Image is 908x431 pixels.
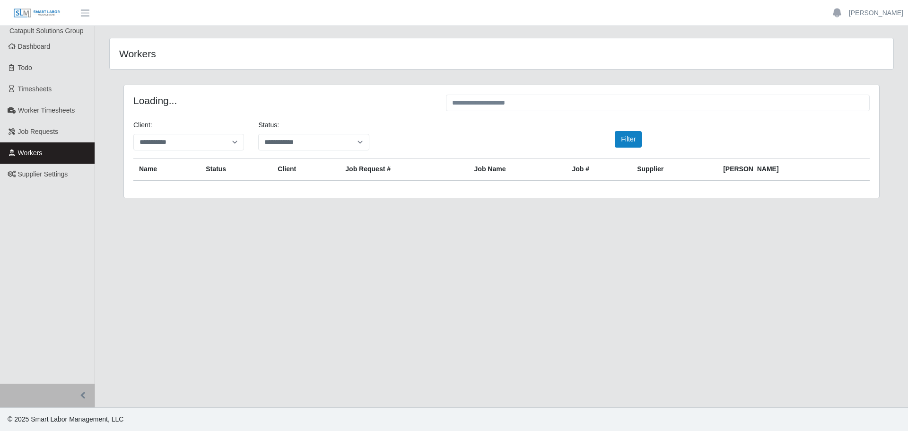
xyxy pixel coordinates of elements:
th: Supplier [631,158,717,181]
span: Supplier Settings [18,170,68,178]
a: [PERSON_NAME] [849,8,903,18]
h4: Loading... [133,95,432,106]
span: Dashboard [18,43,51,50]
th: Client [272,158,340,181]
label: Status: [258,120,279,130]
th: Job # [566,158,631,181]
th: Job Name [469,158,567,181]
th: Job Request # [340,158,468,181]
span: Todo [18,64,32,71]
span: © 2025 Smart Labor Management, LLC [8,415,123,423]
span: Job Requests [18,128,59,135]
th: Status [200,158,272,181]
label: Client: [133,120,152,130]
button: Filter [615,131,642,148]
th: [PERSON_NAME] [717,158,870,181]
h4: Workers [119,48,429,60]
span: Workers [18,149,43,157]
span: Timesheets [18,85,52,93]
img: SLM Logo [13,8,61,18]
th: Name [133,158,200,181]
span: Worker Timesheets [18,106,75,114]
span: Catapult Solutions Group [9,27,83,35]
